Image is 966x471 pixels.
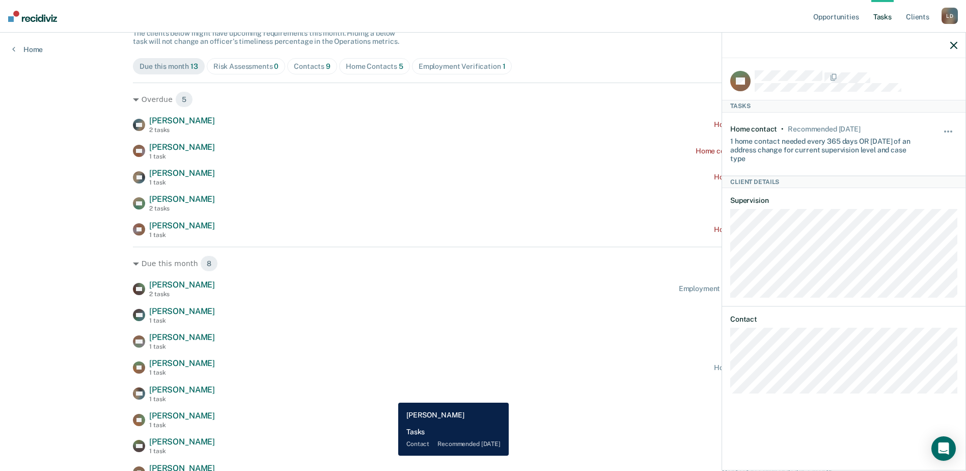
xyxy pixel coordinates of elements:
[149,385,215,395] span: [PERSON_NAME]
[149,142,215,152] span: [PERSON_NAME]
[788,125,860,134] div: Recommended in 19 days
[149,291,215,298] div: 2 tasks
[149,153,215,160] div: 1 task
[133,91,833,108] div: Overdue
[149,422,215,429] div: 1 task
[714,173,833,181] div: Home contact recommended [DATE]
[149,116,215,125] span: [PERSON_NAME]
[149,280,215,290] span: [PERSON_NAME]
[399,62,403,70] span: 5
[175,91,193,108] span: 5
[149,179,215,186] div: 1 task
[419,62,506,71] div: Employment Verification
[133,255,833,272] div: Due this month
[149,194,215,204] span: [PERSON_NAME]
[942,8,958,24] div: L D
[149,317,215,324] div: 1 task
[714,120,833,129] div: Home contact recommended [DATE]
[714,225,833,234] div: Home contact recommended [DATE]
[722,100,965,112] div: Tasks
[730,315,957,324] dt: Contact
[190,62,198,70] span: 13
[781,125,784,134] div: •
[149,221,215,230] span: [PERSON_NAME]
[12,45,43,54] a: Home
[696,147,833,155] div: Home contact recommended a month ago
[346,62,403,71] div: Home Contacts
[149,411,215,421] span: [PERSON_NAME]
[931,436,956,461] div: Open Intercom Messenger
[679,284,833,293] div: Employment Verification recommended [DATE]
[149,231,215,239] div: 1 task
[274,62,279,70] span: 0
[149,396,215,403] div: 1 task
[149,205,215,212] div: 2 tasks
[294,62,330,71] div: Contacts
[149,369,215,376] div: 1 task
[149,168,215,178] span: [PERSON_NAME]
[149,448,215,455] div: 1 task
[730,196,957,205] dt: Supervision
[149,343,215,350] div: 1 task
[200,255,218,272] span: 8
[326,62,330,70] span: 9
[149,126,215,134] div: 2 tasks
[149,332,215,342] span: [PERSON_NAME]
[213,62,279,71] div: Risk Assessments
[133,29,399,46] span: The clients below might have upcoming requirements this month. Hiding a below task will not chang...
[730,133,920,163] div: 1 home contact needed every 365 days OR [DATE] of an address change for current supervision level...
[140,62,198,71] div: Due this month
[149,437,215,447] span: [PERSON_NAME]
[714,363,833,372] div: Home contact recommended [DATE]
[8,11,57,22] img: Recidiviz
[730,125,777,134] div: Home contact
[722,176,965,188] div: Client Details
[503,62,506,70] span: 1
[149,306,215,316] span: [PERSON_NAME]
[149,358,215,368] span: [PERSON_NAME]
